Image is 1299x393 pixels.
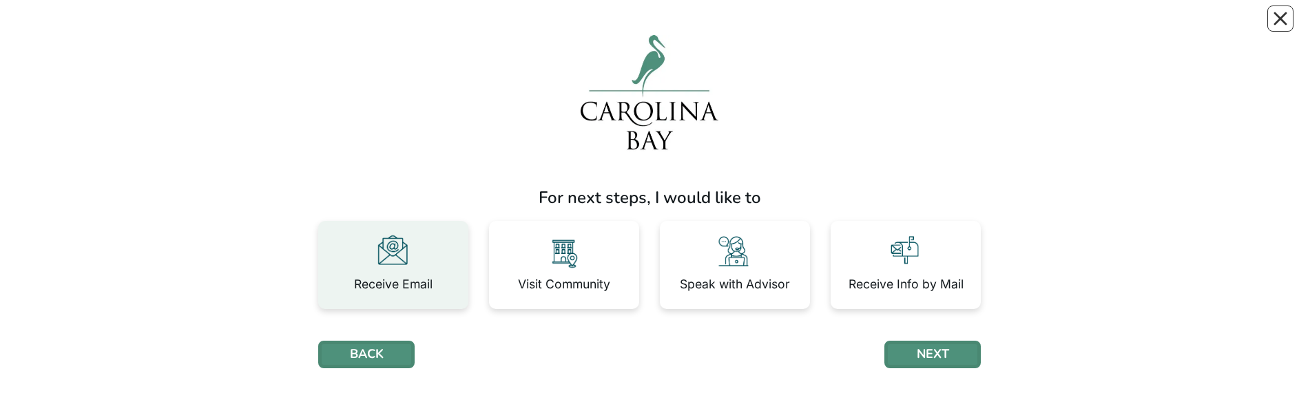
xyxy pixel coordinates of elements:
[518,278,610,290] div: Visit Community
[318,185,981,210] div: For next steps, I would like to
[545,232,583,270] img: 45ac15fa-4741-4ec3-9ab2-725b625bba93.png
[318,341,415,368] button: BACK
[884,341,981,368] button: NEXT
[849,278,964,290] div: Receive Info by Mail
[1267,6,1293,32] button: Close
[886,232,925,270] img: 35f9c24a-4702-4f78-91b7-a33d1de23467.png
[354,278,433,290] div: Receive Email
[581,35,718,153] img: 0b313ae1-f42d-4d66-b7fa-3397dbb9e4a1.webp
[374,232,413,270] img: 7a54f67b-4dbe-44b0-a5c1-7b68b7d72fbc.png
[716,232,754,270] img: c1b288ab-5863-4c02-a0f8-25ebeaebd751.png
[680,278,790,290] div: Speak with Advisor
